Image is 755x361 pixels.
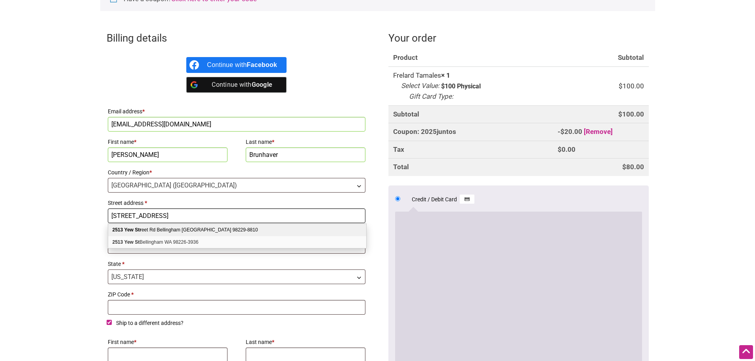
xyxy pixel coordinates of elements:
[113,239,123,245] b: 2513
[619,82,644,90] bdi: 100.00
[124,227,134,233] b: Yew
[584,128,613,136] a: Remove 2025juntos coupon
[108,258,366,269] label: State
[107,320,112,325] input: Ship to a different address?
[246,336,366,348] label: Last name
[558,145,562,153] span: $
[247,61,277,68] b: Facebook
[135,227,141,233] b: Str
[622,163,644,171] bdi: 80.00
[622,163,626,171] span: $
[108,208,366,223] input: House number and street name
[401,81,440,91] dt: Select Value:
[739,345,753,359] div: Scroll Back to Top
[388,123,553,141] th: Coupon: 2025juntos
[207,57,277,73] div: Continue with
[135,239,140,245] b: St
[108,178,365,192] span: United States (US)
[124,239,134,245] b: Yew
[560,128,564,136] span: $
[441,83,455,90] p: $100
[113,227,123,233] b: 2513
[108,270,365,284] span: Washington
[619,82,623,90] span: $
[618,110,644,118] bdi: 100.00
[388,49,553,67] th: Product
[108,178,366,193] span: Country / Region
[252,81,273,88] b: Google
[388,105,553,123] th: Subtotal
[108,289,366,300] label: ZIP Code
[116,320,183,326] span: Ship to a different address?
[108,167,366,178] label: Country / Region
[108,336,228,348] label: First name
[558,145,575,153] bdi: 0.00
[108,224,366,236] div: 2513 Yew Street Rd Bellingham WA 98229-8810
[388,31,649,45] h3: Your order
[388,67,553,105] td: Frelard Tamales
[412,195,474,204] label: Credit / Debit Card
[388,158,553,176] th: Total
[186,57,287,73] a: Continue with <b>Facebook</b>
[107,31,367,45] h3: Billing details
[108,136,228,147] label: First name
[553,49,648,67] th: Subtotal
[460,195,474,204] img: Credit / Debit Card
[388,141,553,159] th: Tax
[108,236,366,248] div: 2513 Yew St Bellingham WA 98226-3936
[108,197,366,208] label: Street address
[560,128,582,136] span: 20.00
[457,83,481,90] p: Physical
[618,110,622,118] span: $
[186,77,287,93] a: Continue with <b>Google</b>
[246,136,366,147] label: Last name
[409,92,453,102] dt: Gift Card Type:
[108,106,366,117] label: Email address
[553,123,648,141] td: -
[108,269,366,284] span: State
[441,71,450,79] strong: × 1
[207,77,277,93] div: Continue with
